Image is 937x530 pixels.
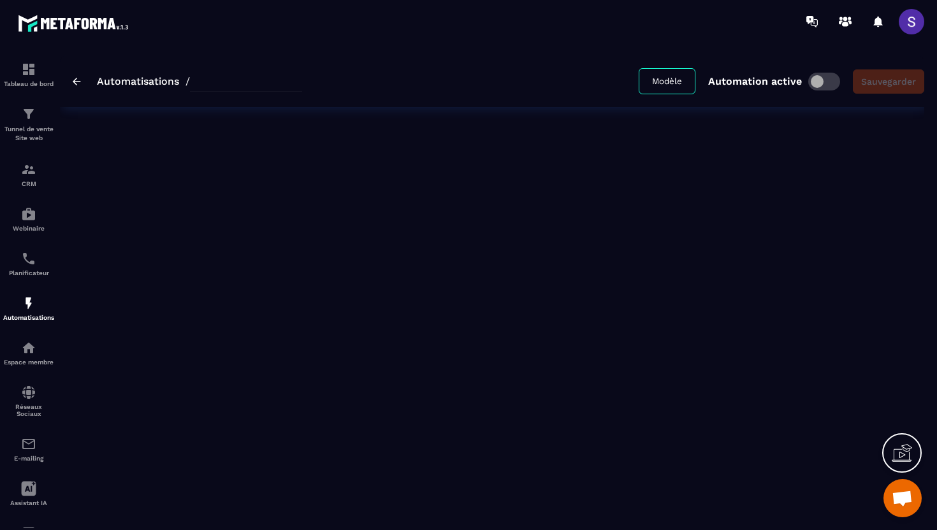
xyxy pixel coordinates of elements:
a: automationsautomationsWebinaire [3,197,54,241]
p: Tableau de bord [3,80,54,87]
p: Webinaire [3,225,54,232]
img: social-network [21,385,36,400]
img: arrow [73,78,81,85]
img: automations [21,206,36,222]
a: automationsautomationsAutomatisations [3,286,54,331]
p: Tunnel de vente Site web [3,125,54,143]
p: E-mailing [3,455,54,462]
img: formation [21,106,36,122]
span: / [185,75,190,87]
div: Ouvrir le chat [883,479,922,517]
p: Automatisations [3,314,54,321]
p: CRM [3,180,54,187]
a: schedulerschedulerPlanificateur [3,241,54,286]
p: Réseaux Sociaux [3,403,54,417]
img: formation [21,62,36,77]
a: social-networksocial-networkRéseaux Sociaux [3,375,54,427]
a: formationformationCRM [3,152,54,197]
a: formationformationTableau de bord [3,52,54,97]
p: Assistant IA [3,499,54,506]
p: Espace membre [3,359,54,366]
a: automationsautomationsEspace membre [3,331,54,375]
a: formationformationTunnel de vente Site web [3,97,54,152]
a: emailemailE-mailing [3,427,54,471]
img: automations [21,296,36,311]
img: logo [18,11,133,35]
img: scheduler [21,251,36,266]
img: automations [21,340,36,355]
button: Modèle [639,68,695,94]
a: Assistant IA [3,471,54,516]
p: Automation active [708,75,802,87]
a: Automatisations [97,75,179,87]
img: email [21,436,36,452]
img: formation [21,162,36,177]
p: Planificateur [3,269,54,276]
